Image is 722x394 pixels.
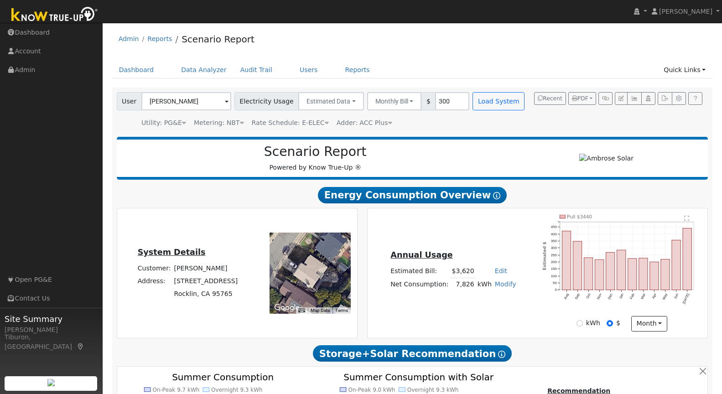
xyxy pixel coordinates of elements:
[335,308,348,313] a: Terms (opens in new tab)
[318,187,507,203] span: Energy Consumption Overview
[272,302,302,314] img: Google
[551,253,557,257] text: 250
[542,242,547,270] text: Estimated $
[136,262,172,275] td: Customer:
[572,95,588,102] span: PDF
[348,387,395,393] text: On-Peak 9.0 kWh
[615,92,628,105] button: Edit User
[5,325,98,335] div: [PERSON_NAME]
[343,372,494,383] text: Summer Consumption with Solar
[141,92,231,110] input: Select a User
[252,119,329,126] span: Alias: HE1
[586,292,592,299] text: Oct
[651,293,657,300] text: Apr
[311,307,330,314] button: Map Data
[450,278,476,291] td: 7,826
[421,92,436,110] span: $
[606,252,615,290] rect: onclick=""
[141,118,186,128] div: Utility: PG&E
[551,246,557,250] text: 300
[688,92,702,105] a: Help Link
[555,288,557,292] text: 0
[493,192,500,199] i: Show Help
[639,258,648,290] rect: onclick=""
[211,387,263,393] text: Overnight 9.3 kWh
[641,92,655,105] button: Login As
[172,287,239,300] td: Rocklin, CA 95765
[473,92,525,110] button: Load System
[631,316,667,332] button: month
[574,293,581,300] text: Sep
[152,387,199,393] text: On-Peak 9.7 kWh
[658,92,672,105] button: Export Interval Data
[616,318,620,328] label: $
[629,293,636,300] text: Feb
[617,250,626,290] rect: onclick=""
[5,332,98,352] div: Tiburon, [GEOGRAPHIC_DATA]
[562,231,571,290] rect: onclick=""
[77,343,85,350] a: Map
[607,293,613,300] text: Dec
[551,267,557,271] text: 150
[551,232,557,236] text: 400
[683,228,692,290] rect: onclick=""
[650,262,659,290] rect: onclick=""
[595,259,604,290] rect: onclick=""
[338,62,377,78] a: Reports
[119,35,139,42] a: Admin
[390,250,452,259] u: Annual Usage
[495,267,507,275] a: Edit
[618,293,624,300] text: Jan
[672,240,681,290] rect: onclick=""
[121,144,509,172] div: Powered by Know True-Up ®
[551,260,557,264] text: 200
[596,293,603,300] text: Nov
[194,118,244,128] div: Metering: NBT
[112,62,161,78] a: Dashboard
[534,92,566,105] button: Recent
[476,278,493,291] td: kWh
[553,281,557,285] text: 50
[172,372,274,383] text: Summer Consumption
[389,265,450,278] td: Estimated Bill:
[598,92,613,105] button: Generate Report Link
[389,278,450,291] td: Net Consumption:
[5,313,98,325] span: Site Summary
[673,293,679,300] text: Jun
[407,387,459,393] text: Overnight 9.3 kWh
[117,92,142,110] span: User
[551,239,557,243] text: 350
[627,92,641,105] button: Multi-Series Graph
[136,275,172,287] td: Address:
[551,274,557,278] text: 100
[568,92,596,105] button: PDF
[367,92,422,110] button: Monthly Bill
[586,318,600,328] label: kWh
[662,293,668,301] text: May
[607,320,613,327] input: $
[573,241,582,290] rect: onclick=""
[659,8,712,15] span: [PERSON_NAME]
[298,307,305,314] button: Keyboard shortcuts
[172,262,239,275] td: [PERSON_NAME]
[628,259,637,290] rect: onclick=""
[313,345,512,362] span: Storage+Solar Recommendation
[551,225,557,229] text: 450
[337,118,392,128] div: Adder: ACC Plus
[147,35,172,42] a: Reports
[298,92,364,110] button: Estimated Data
[495,280,516,288] a: Modify
[579,154,634,163] img: Ambrose Solar
[182,34,255,45] a: Scenario Report
[126,144,504,160] h2: Scenario Report
[234,92,299,110] span: Electricity Usage
[640,293,647,300] text: Mar
[685,215,690,221] text: 
[234,62,279,78] a: Audit Trail
[657,62,712,78] a: Quick Links
[272,302,302,314] a: Open this area in Google Maps (opens a new window)
[174,62,234,78] a: Data Analyzer
[563,293,570,300] text: Aug
[7,5,103,26] img: Know True-Up
[567,214,592,219] text: Pull $3440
